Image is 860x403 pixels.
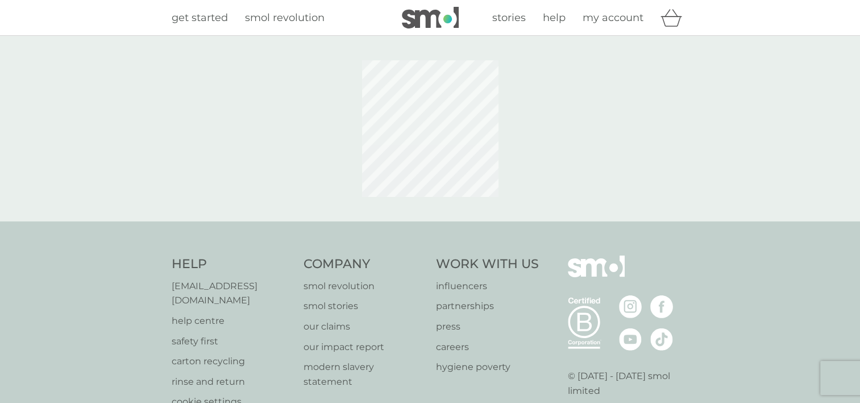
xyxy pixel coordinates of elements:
h4: Help [172,256,293,273]
a: hygiene poverty [436,360,539,375]
a: safety first [172,334,293,349]
span: my account [583,11,643,24]
img: visit the smol Tiktok page [650,328,673,351]
img: visit the smol Facebook page [650,295,673,318]
a: smol stories [304,299,425,314]
a: press [436,319,539,334]
img: visit the smol Instagram page [619,295,642,318]
a: partnerships [436,299,539,314]
a: my account [583,10,643,26]
a: get started [172,10,228,26]
span: stories [492,11,526,24]
span: smol revolution [245,11,325,24]
a: our impact report [304,340,425,355]
img: visit the smol Youtube page [619,328,642,351]
div: basket [660,6,689,29]
span: help [543,11,566,24]
img: smol [402,7,459,28]
a: rinse and return [172,375,293,389]
a: smol revolution [304,279,425,294]
h4: Work With Us [436,256,539,273]
a: help centre [172,314,293,328]
a: modern slavery statement [304,360,425,389]
a: smol revolution [245,10,325,26]
span: get started [172,11,228,24]
a: careers [436,340,539,355]
h4: Company [304,256,425,273]
a: [EMAIL_ADDRESS][DOMAIN_NAME] [172,279,293,308]
a: our claims [304,319,425,334]
img: smol [568,256,625,294]
a: influencers [436,279,539,294]
a: stories [492,10,526,26]
a: carton recycling [172,354,293,369]
p: © [DATE] - [DATE] smol limited [568,369,689,398]
a: help [543,10,566,26]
